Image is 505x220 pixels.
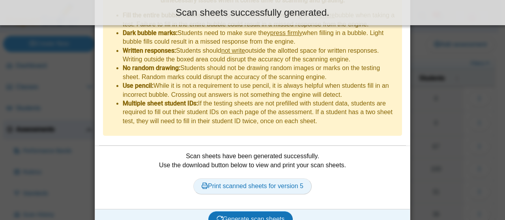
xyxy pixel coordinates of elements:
[123,64,398,81] li: Students should not be drawing random images or marks on the testing sheet. Random marks could di...
[99,152,406,203] div: Scan sheets have been generated successfully. Use the download button below to view and print you...
[123,47,176,54] b: Written responses:
[221,47,245,54] u: not write
[123,81,398,99] li: While it is not a requirement to use pencil, it is always helpful when students fill in an incorr...
[123,29,178,37] b: Dark bubble marks:
[270,30,303,36] u: press firmly
[6,6,499,19] div: Scan sheets successfully generated.
[193,178,312,194] a: Print scanned sheets for version 5
[123,29,398,46] li: Students need to make sure they when filling in a bubble. Light bubble fills could result in a mi...
[123,99,398,126] li: If the testing sheets are not prefilled with student data, students are required to fill out thei...
[123,46,398,64] li: Students should outside the allotted space for written responses. Writing outside the boxed area ...
[123,82,153,89] b: Use pencil:
[123,64,180,72] b: No random drawing:
[123,100,198,107] b: Multiple sheet student IDs:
